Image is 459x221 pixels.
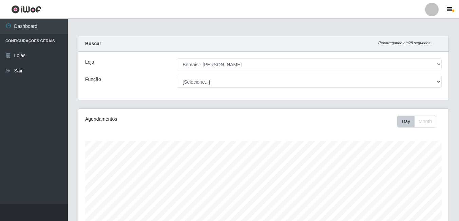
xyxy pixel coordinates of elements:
[85,116,228,123] div: Agendamentos
[414,116,436,128] button: Month
[11,5,41,14] img: CoreUI Logo
[85,76,101,83] label: Função
[397,116,442,128] div: Toolbar with button groups
[378,41,434,45] i: Recarregando em 28 segundos...
[85,58,94,66] label: Loja
[397,116,415,128] button: Day
[85,41,101,46] strong: Buscar
[397,116,436,128] div: First group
